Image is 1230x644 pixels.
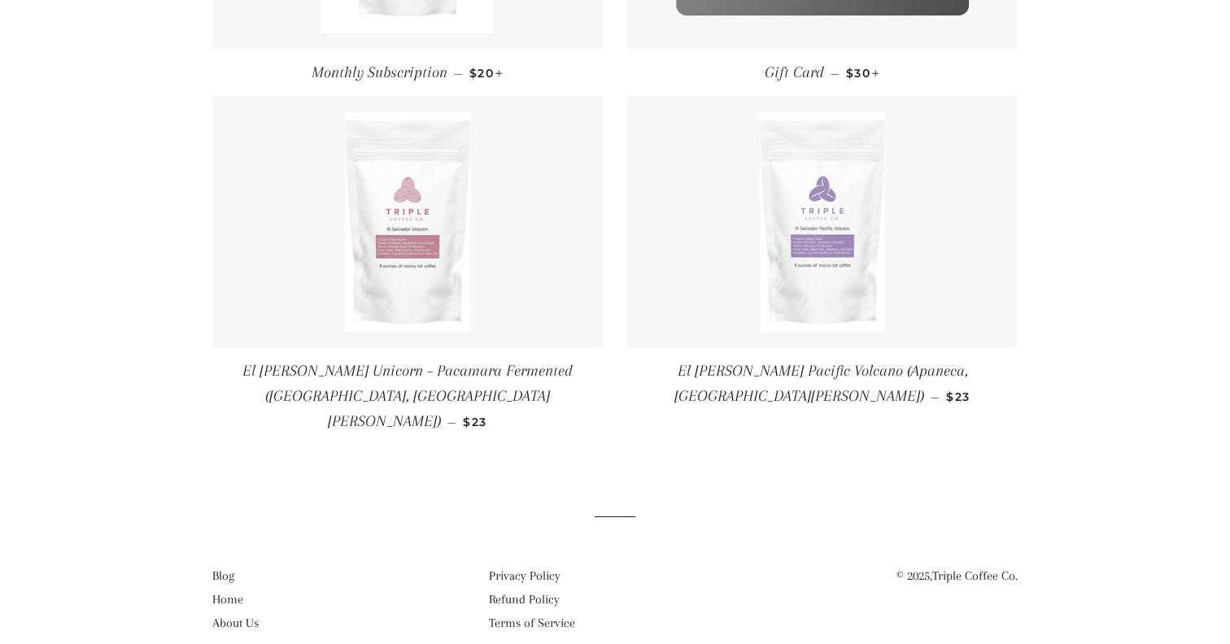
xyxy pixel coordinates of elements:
a: Home [212,592,243,607]
span: $23 [946,389,970,404]
a: Blog [212,568,234,583]
span: Gift Card [765,63,824,81]
a: Privacy Policy [489,568,560,583]
span: $30 [846,66,880,80]
span: El [PERSON_NAME] Unicorn – Pacamara Fermented ([GEOGRAPHIC_DATA], [GEOGRAPHIC_DATA][PERSON_NAME]) [242,362,573,431]
a: Triple Coffee Co. [932,568,1018,583]
span: — [454,66,463,80]
span: — [931,389,940,404]
p: © 2025, [765,566,1018,586]
span: El [PERSON_NAME] Pacific Volcano (Apaneca, [GEOGRAPHIC_DATA][PERSON_NAME]) [674,362,967,405]
a: El [PERSON_NAME] Unicorn – Pacamara Fermented ([GEOGRAPHIC_DATA], [GEOGRAPHIC_DATA][PERSON_NAME])... [212,348,603,446]
a: About Us [212,616,259,630]
img: El Salvador Unicorn – Pacamara Fermented (Chalatenango, El Salvador) [345,112,470,332]
a: Refund Policy [489,592,560,607]
a: Terms of Service [489,616,575,630]
a: Monthly Subscription — $20 [212,50,603,96]
span: — [831,66,840,80]
span: Monthly Subscription [312,63,447,81]
img: El Salvador Pacific Volcano (Apaneca, El Salvador) [760,112,885,332]
span: $23 [463,415,486,429]
a: El [PERSON_NAME] Pacific Volcano (Apaneca, [GEOGRAPHIC_DATA][PERSON_NAME]) — $23 [627,348,1018,420]
a: El Salvador Pacific Volcano (Apaneca, El Salvador) [627,96,1018,348]
span: $20 [469,66,504,80]
a: El Salvador Unicorn – Pacamara Fermented (Chalatenango, El Salvador) [212,96,603,348]
a: Gift Card — $30 [627,50,1018,96]
span: — [447,415,456,429]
